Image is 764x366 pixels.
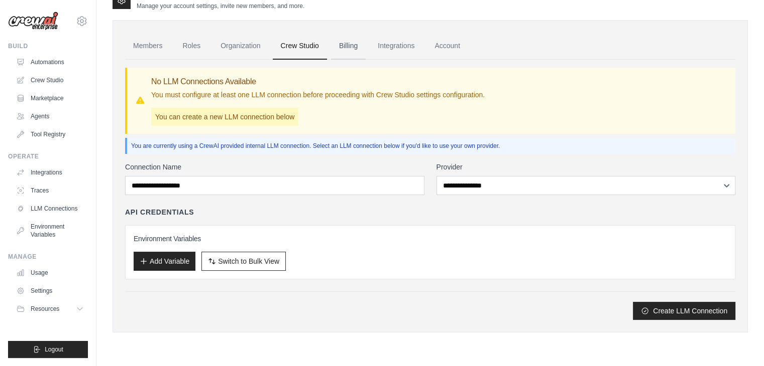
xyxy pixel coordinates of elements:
[12,201,88,217] a: LLM Connections
[151,108,298,126] p: You can create a new LLM connection below
[12,219,88,243] a: Environment Variables
[331,33,366,60] a: Billing
[218,256,279,266] span: Switch to Bulk View
[714,318,764,366] iframe: Chat Widget
[137,2,304,10] p: Manage your account settings, invite new members, and more.
[125,207,194,217] h4: API Credentials
[125,162,424,172] label: Connection Name
[201,252,286,271] button: Switch to Bulk View
[31,305,59,313] span: Resources
[212,33,268,60] a: Organization
[12,265,88,281] a: Usage
[12,164,88,180] a: Integrations
[436,162,736,172] label: Provider
[151,90,485,100] p: You must configure at least one LLM connection before proceeding with Crew Studio settings config...
[8,152,88,160] div: Operate
[8,12,58,31] img: Logo
[12,90,88,106] a: Marketplace
[131,142,731,150] p: You are currently using a CrewAI provided internal LLM connection. Select an LLM connection below...
[12,301,88,317] button: Resources
[12,54,88,70] a: Automations
[12,182,88,199] a: Traces
[426,33,468,60] a: Account
[8,42,88,50] div: Build
[370,33,422,60] a: Integrations
[12,72,88,88] a: Crew Studio
[12,108,88,124] a: Agents
[134,252,195,271] button: Add Variable
[8,341,88,358] button: Logout
[273,33,327,60] a: Crew Studio
[45,345,63,353] span: Logout
[134,234,727,244] h3: Environment Variables
[12,283,88,299] a: Settings
[151,76,485,88] h3: No LLM Connections Available
[8,253,88,261] div: Manage
[633,302,735,320] button: Create LLM Connection
[125,33,170,60] a: Members
[174,33,208,60] a: Roles
[12,126,88,142] a: Tool Registry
